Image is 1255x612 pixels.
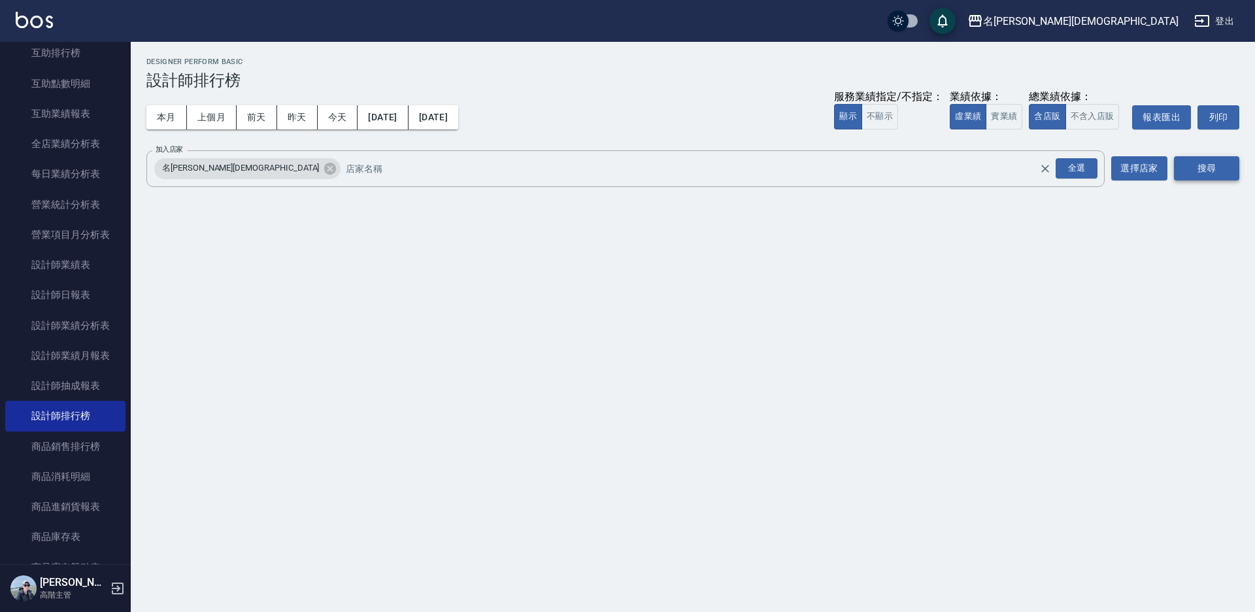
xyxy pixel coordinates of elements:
h5: [PERSON_NAME] [40,576,107,589]
button: 搜尋 [1174,156,1239,180]
div: 總業績依據： [1029,90,1126,104]
button: 登出 [1189,9,1239,33]
span: 名[PERSON_NAME][DEMOGRAPHIC_DATA] [154,161,327,175]
button: 含店販 [1029,104,1065,129]
div: 服務業績指定/不指定： [834,90,943,104]
button: save [929,8,956,34]
a: 商品消耗明細 [5,462,125,492]
a: 設計師日報表 [5,280,125,310]
button: 不顯示 [862,104,898,129]
a: 營業統計分析表 [5,190,125,220]
a: 設計師抽成報表 [5,371,125,401]
a: 商品進銷貨報表 [5,492,125,522]
button: 名[PERSON_NAME][DEMOGRAPHIC_DATA] [962,8,1184,35]
button: 本月 [146,105,187,129]
img: Logo [16,12,53,28]
a: 互助排行榜 [5,38,125,68]
a: 商品銷售排行榜 [5,432,125,462]
button: 不含入店販 [1065,104,1120,129]
label: 加入店家 [156,144,183,154]
button: 上個月 [187,105,237,129]
a: 設計師排行榜 [5,401,125,431]
div: 全選 [1056,158,1097,178]
button: 今天 [318,105,358,129]
h3: 設計師排行榜 [146,71,1239,90]
a: 商品庫存盤點表 [5,552,125,583]
img: Person [10,575,37,602]
a: 設計師業績表 [5,250,125,280]
button: [DATE] [358,105,408,129]
input: 店家名稱 [343,157,1062,180]
a: 互助點數明細 [5,69,125,99]
button: 列印 [1197,105,1239,129]
div: 名[PERSON_NAME][DEMOGRAPHIC_DATA] [154,158,341,179]
button: Open [1053,156,1100,181]
button: 報表匯出 [1132,105,1191,129]
button: Clear [1036,160,1054,178]
p: 高階主管 [40,589,107,601]
a: 每日業績分析表 [5,159,125,189]
div: 業績依據： [950,90,1022,104]
button: 選擇店家 [1111,156,1167,180]
button: 虛業績 [950,104,986,129]
button: 前天 [237,105,277,129]
button: 顯示 [834,104,862,129]
a: 設計師業績分析表 [5,311,125,341]
button: [DATE] [409,105,458,129]
a: 設計師業績月報表 [5,341,125,371]
a: 商品庫存表 [5,522,125,552]
div: 名[PERSON_NAME][DEMOGRAPHIC_DATA] [983,13,1179,29]
h2: Designer Perform Basic [146,58,1239,66]
button: 昨天 [277,105,318,129]
button: 實業績 [986,104,1022,129]
a: 全店業績分析表 [5,129,125,159]
a: 互助業績報表 [5,99,125,129]
a: 營業項目月分析表 [5,220,125,250]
